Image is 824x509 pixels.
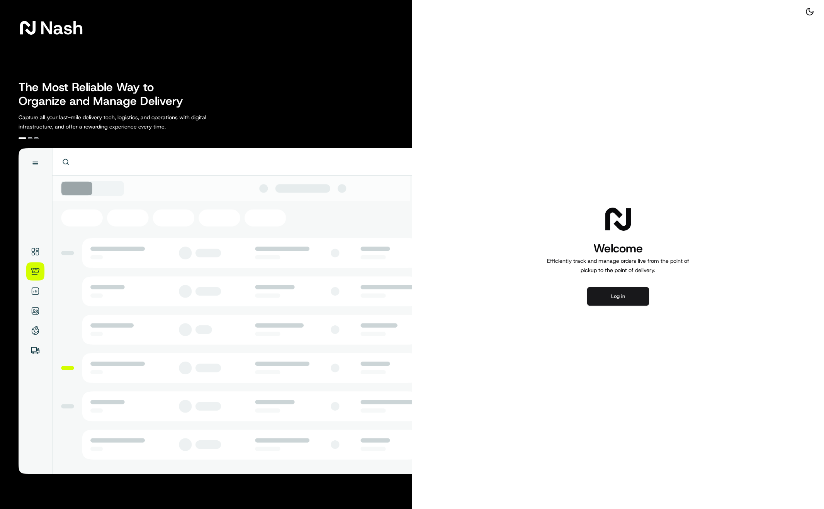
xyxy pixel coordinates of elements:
[40,20,83,36] span: Nash
[19,148,412,474] img: illustration
[587,287,649,306] button: Log in
[544,241,692,256] h1: Welcome
[544,256,692,275] p: Efficiently track and manage orders live from the point of pickup to the point of delivery.
[19,80,192,108] h2: The Most Reliable Way to Organize and Manage Delivery
[19,113,241,131] p: Capture all your last-mile delivery tech, logistics, and operations with digital infrastructure, ...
